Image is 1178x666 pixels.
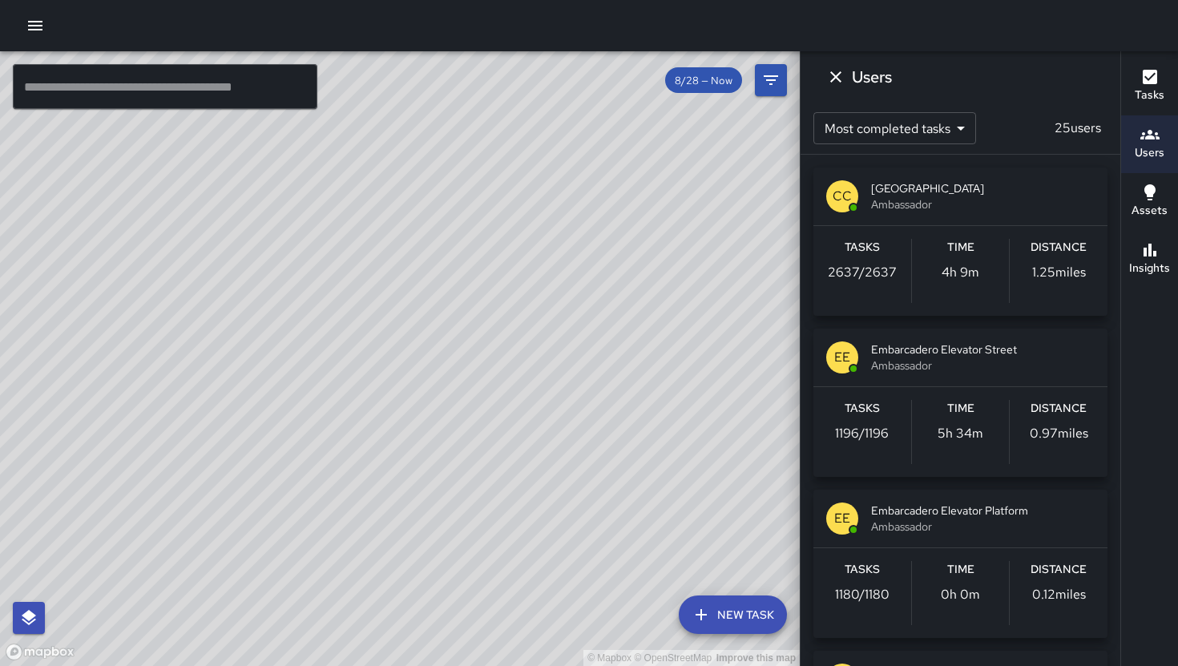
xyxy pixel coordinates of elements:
p: EE [834,509,850,528]
span: Ambassador [871,196,1095,212]
span: Embarcadero Elevator Platform [871,503,1095,519]
button: Tasks [1121,58,1178,115]
p: 1.25 miles [1032,263,1086,282]
h6: Assets [1132,202,1168,220]
h6: Tasks [845,239,880,256]
p: 0.97 miles [1030,424,1088,443]
h6: Tasks [845,561,880,579]
p: 0.12 miles [1032,585,1086,604]
h6: Tasks [1135,87,1164,104]
span: Embarcadero Elevator Street [871,341,1095,357]
p: 25 users [1048,119,1107,138]
h6: Distance [1031,400,1087,418]
h6: Time [947,400,974,418]
button: Assets [1121,173,1178,231]
h6: Insights [1129,260,1170,277]
button: Insights [1121,231,1178,289]
p: 4h 9m [942,263,979,282]
p: 2637 / 2637 [828,263,897,282]
span: Ambassador [871,357,1095,373]
button: Dismiss [820,61,852,93]
h6: Tasks [845,400,880,418]
h6: Distance [1031,239,1087,256]
h6: Users [852,64,892,90]
button: Users [1121,115,1178,173]
button: EEEmbarcadero Elevator PlatformAmbassadorTasks1180/1180Time0h 0mDistance0.12miles [813,490,1107,638]
button: CC[GEOGRAPHIC_DATA]AmbassadorTasks2637/2637Time4h 9mDistance1.25miles [813,168,1107,316]
h6: Users [1135,144,1164,162]
button: Filters [755,64,787,96]
h6: Time [947,561,974,579]
p: EE [834,348,850,367]
button: EEEmbarcadero Elevator StreetAmbassadorTasks1196/1196Time5h 34mDistance0.97miles [813,329,1107,477]
p: 5h 34m [938,424,983,443]
h6: Distance [1031,561,1087,579]
button: New Task [679,595,787,634]
div: Most completed tasks [813,112,976,144]
p: 1180 / 1180 [835,585,890,604]
p: CC [833,187,852,206]
span: Ambassador [871,519,1095,535]
span: 8/28 — Now [665,74,742,87]
p: 0h 0m [941,585,980,604]
h6: Time [947,239,974,256]
p: 1196 / 1196 [835,424,889,443]
span: [GEOGRAPHIC_DATA] [871,180,1095,196]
